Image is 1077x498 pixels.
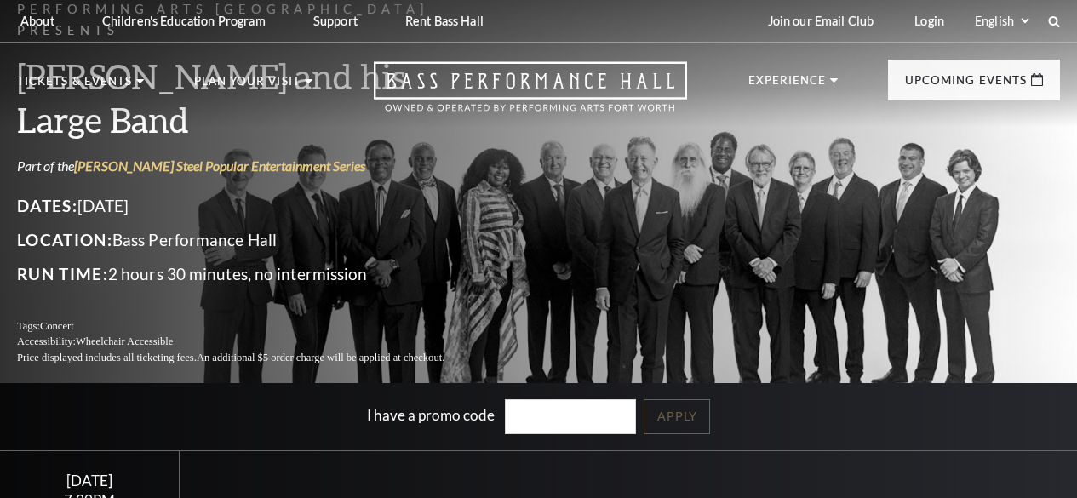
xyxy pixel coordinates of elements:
p: [DATE] [17,192,485,220]
span: Wheelchair Accessible [76,335,173,347]
p: Upcoming Events [905,75,1027,95]
p: Experience [748,75,827,95]
span: Concert [40,320,74,332]
span: An additional $5 order charge will be applied at checkout. [197,352,444,363]
div: [DATE] [20,472,158,489]
p: Part of the [17,157,485,175]
p: Support [313,14,358,28]
p: About [20,14,54,28]
span: Dates: [17,196,77,215]
span: Location: [17,230,112,249]
p: Accessibility: [17,334,485,350]
p: Rent Bass Hall [405,14,484,28]
p: Tickets & Events [17,76,132,96]
a: [PERSON_NAME] Steel Popular Entertainment Series [74,157,365,174]
select: Select: [971,13,1032,29]
p: 2 hours 30 minutes, no intermission [17,260,485,288]
span: Run Time: [17,264,108,283]
p: Children's Education Program [102,14,266,28]
p: Tags: [17,318,485,335]
label: I have a promo code [367,406,495,424]
p: Plan Your Visit [194,76,301,96]
p: Bass Performance Hall [17,226,485,254]
p: Price displayed includes all ticketing fees. [17,350,485,366]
